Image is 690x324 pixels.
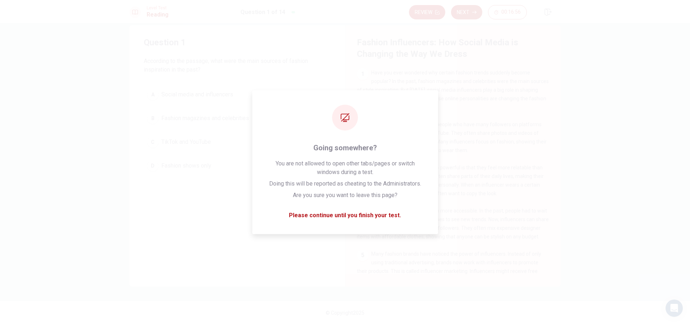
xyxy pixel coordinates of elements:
[147,160,158,172] div: D
[357,251,541,291] span: Many fashion brands have noticed the power of influencers. Instead of only using traditional adve...
[357,70,549,110] span: Have you ever wondered why certain fashion trends suddenly become popular? In the past, fashion m...
[357,165,544,196] span: One reason influencers are so powerful is that they feel more relatable than traditional celebrit...
[240,8,285,17] h1: Question 1 of 14
[451,5,482,19] button: Next
[357,120,368,132] div: 2
[357,163,368,175] div: 3
[357,68,368,80] div: 1
[161,161,211,170] span: Fashion shows only
[357,37,547,60] h4: Fashion Influencers: How Social Media is Changing the Way We Dress
[144,86,331,104] button: ASocial media and influencers
[501,9,521,15] span: 00:16:56
[357,208,549,239] span: Influencers also make fashion more accessible. In the past, people had to wait for fashion shows ...
[161,138,211,146] span: TikTok and YouTube
[409,5,445,19] button: Review
[144,57,331,74] span: According to the passage, what were the main sources of fashion inspiration in the past?
[147,136,158,148] div: C
[144,157,331,175] button: DFashion shows only
[161,90,233,99] span: Social media and influencers
[147,113,158,124] div: B
[666,300,683,317] div: Open Intercom Messenger
[147,10,169,19] h1: Reading
[147,89,158,100] div: A
[144,133,331,151] button: CTikTok and YouTube
[488,5,527,19] button: 00:16:56
[357,206,368,218] div: 4
[144,37,331,48] h4: Question 1
[147,5,169,10] span: Level Test
[161,114,249,123] span: Fashion magazines and celebrities
[326,310,364,316] span: © Copyright 2025
[144,109,331,127] button: BFashion magazines and celebrities
[357,122,547,153] span: Social media influencers are people who have many followers on platforms like Instagram, TikTok, ...
[357,250,368,261] div: 5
